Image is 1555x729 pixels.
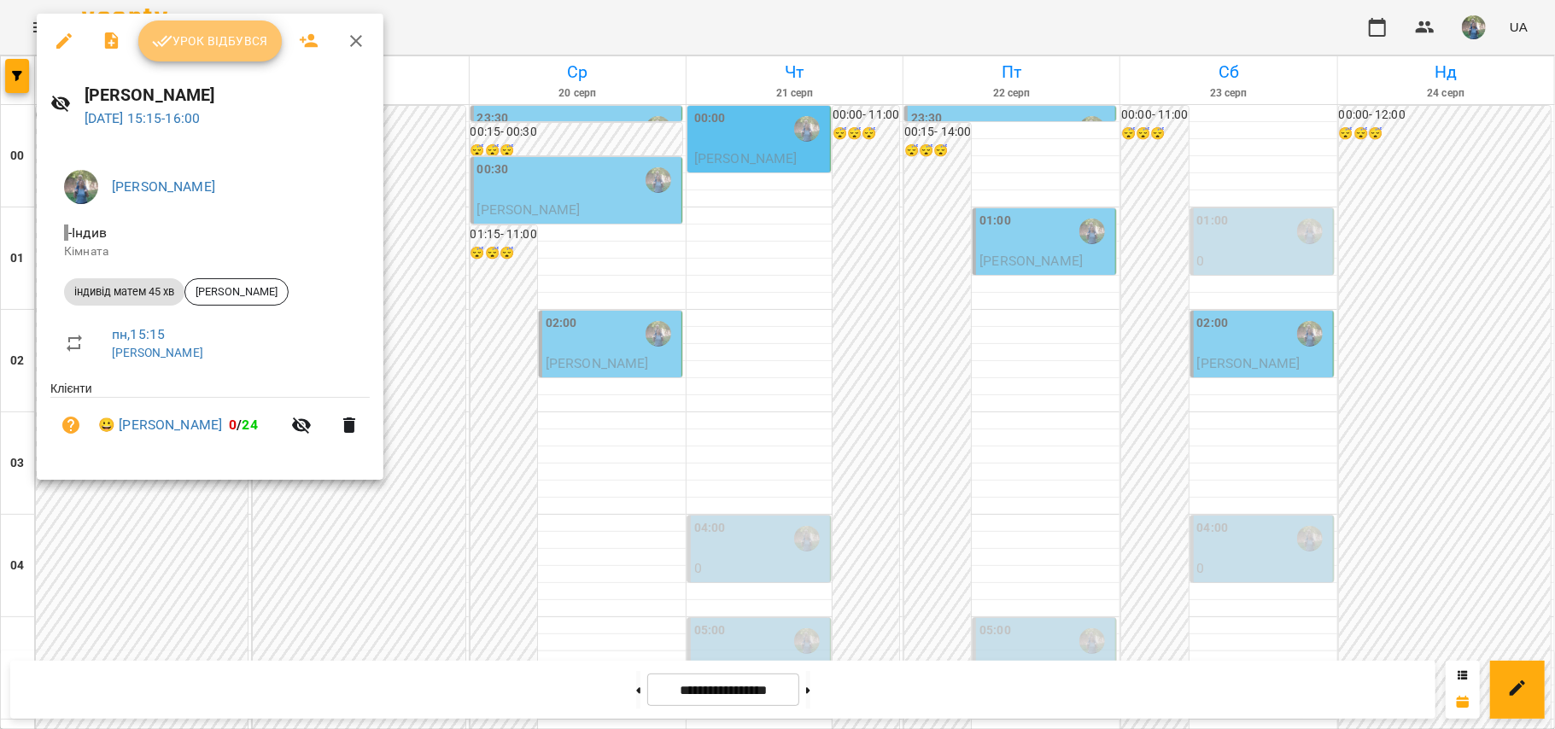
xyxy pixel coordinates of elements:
[152,31,268,51] span: Урок відбувся
[64,170,98,204] img: de1e453bb906a7b44fa35c1e57b3518e.jpg
[185,284,288,300] span: [PERSON_NAME]
[112,326,165,342] a: пн , 15:15
[243,417,258,433] span: 24
[64,225,110,241] span: - Індив
[50,380,370,459] ul: Клієнти
[64,243,356,260] p: Кімната
[229,417,258,433] b: /
[85,82,370,108] h6: [PERSON_NAME]
[85,110,201,126] a: [DATE] 15:15-16:00
[64,284,184,300] span: індивід матем 45 хв
[112,346,203,359] a: [PERSON_NAME]
[138,20,282,61] button: Урок відбувся
[112,178,215,195] a: [PERSON_NAME]
[50,405,91,446] button: Візит ще не сплачено. Додати оплату?
[229,417,237,433] span: 0
[98,415,222,435] a: 😀 [PERSON_NAME]
[184,278,289,306] div: [PERSON_NAME]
